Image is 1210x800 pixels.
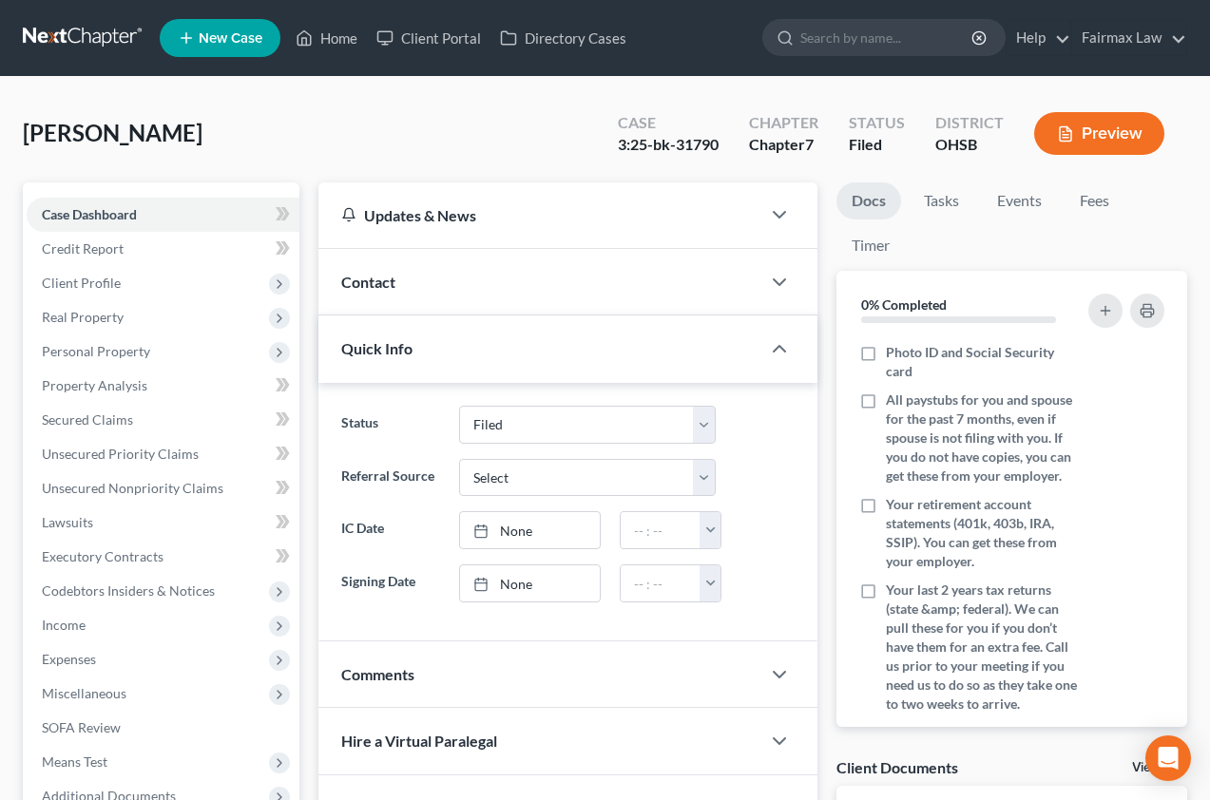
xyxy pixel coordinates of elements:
[836,227,905,264] a: Timer
[42,206,137,222] span: Case Dashboard
[42,582,215,599] span: Codebtors Insiders & Notices
[367,21,490,55] a: Client Portal
[199,31,262,46] span: New Case
[27,540,299,574] a: Executory Contracts
[1065,182,1125,219] a: Fees
[27,403,299,437] a: Secured Claims
[849,112,905,134] div: Status
[42,685,126,701] span: Miscellaneous
[861,296,947,313] strong: 0% Completed
[42,651,96,667] span: Expenses
[341,273,395,291] span: Contact
[909,182,974,219] a: Tasks
[42,275,121,291] span: Client Profile
[332,459,450,497] label: Referral Source
[332,564,450,602] label: Signing Date
[935,112,1004,134] div: District
[27,505,299,540] a: Lawsuits
[332,406,450,444] label: Status
[621,512,701,548] input: -- : --
[341,665,414,683] span: Comments
[460,512,600,548] a: None
[836,182,901,219] a: Docs
[836,757,958,777] div: Client Documents
[621,565,701,601] input: -- : --
[460,565,600,601] a: None
[1072,21,1186,55] a: Fairmax Law
[27,198,299,232] a: Case Dashboard
[42,309,124,325] span: Real Property
[618,134,719,156] div: 3:25-bk-31790
[42,240,124,257] span: Credit Report
[286,21,367,55] a: Home
[42,548,163,564] span: Executory Contracts
[27,471,299,505] a: Unsecured Nonpriority Claims
[935,134,1004,156] div: OHSB
[618,112,719,134] div: Case
[341,339,413,357] span: Quick Info
[332,511,450,549] label: IC Date
[886,581,1084,714] span: Your last 2 years tax returns (state &amp; federal). We can pull these for you if you don’t have ...
[886,495,1084,571] span: Your retirement account statements (401k, 403b, IRA, SSIP). You can get these from your employer.
[42,480,223,496] span: Unsecured Nonpriority Claims
[886,390,1084,486] span: All paystubs for you and spouse for the past 7 months, even if spouse is not filing with you. If ...
[42,617,86,633] span: Income
[42,446,199,462] span: Unsecured Priority Claims
[490,21,636,55] a: Directory Cases
[27,232,299,266] a: Credit Report
[805,135,814,153] span: 7
[42,411,133,428] span: Secured Claims
[886,343,1084,381] span: Photo ID and Social Security card
[749,134,818,156] div: Chapter
[42,377,147,393] span: Property Analysis
[23,119,202,146] span: [PERSON_NAME]
[1132,761,1180,774] a: View All
[1145,735,1191,781] div: Open Intercom Messenger
[982,182,1057,219] a: Events
[341,205,738,225] div: Updates & News
[1007,21,1070,55] a: Help
[27,711,299,745] a: SOFA Review
[27,437,299,471] a: Unsecured Priority Claims
[42,753,107,770] span: Means Test
[42,514,93,530] span: Lawsuits
[42,343,150,359] span: Personal Property
[749,112,818,134] div: Chapter
[1034,112,1164,155] button: Preview
[42,719,121,735] span: SOFA Review
[341,732,497,750] span: Hire a Virtual Paralegal
[27,369,299,403] a: Property Analysis
[800,20,974,55] input: Search by name...
[849,134,905,156] div: Filed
